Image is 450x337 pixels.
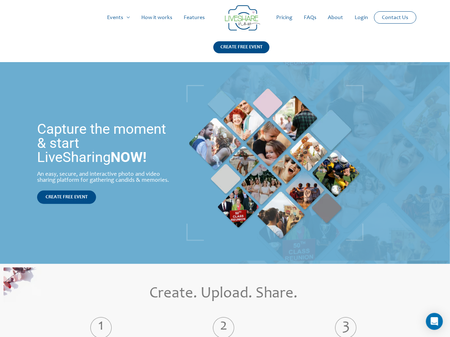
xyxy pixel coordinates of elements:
label: 3 [295,323,397,333]
span: CREATE FREE EVENT [46,195,88,200]
a: Login [349,6,374,29]
a: Events [101,6,136,29]
a: Contact Us [376,12,414,23]
label: 1 [50,323,152,333]
h1: Capture the moment & start LiveSharing [37,122,178,164]
a: About [322,6,349,29]
nav: Site Navigation [12,6,438,29]
img: Group 14 | Live Photo Slideshow for Events | Create Free Events Album for Any Occasion [225,5,260,31]
div: CREATE FREE EVENT [213,41,270,53]
a: CREATE FREE EVENT [213,41,270,62]
a: How it works [136,6,178,29]
div: Open Intercom Messenger [426,313,443,330]
a: Pricing [271,6,298,29]
a: Features [178,6,211,29]
a: FAQs [298,6,322,29]
a: CREATE FREE EVENT [37,191,96,204]
img: home_banner_pic | Live Photo Slideshow for Events | Create Free Events Album for Any Occasion [186,85,363,241]
label: 2 [173,323,274,333]
div: An easy, secure, and interactive photo and video sharing platform for gathering candids & memories. [37,171,178,183]
strong: NOW! [111,149,147,166]
img: home_create_updload_share_bg | Live Photo Slideshow for Events | Create Free Events Album for Any... [4,267,41,302]
span: Create. Upload. Share. [149,286,298,302]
